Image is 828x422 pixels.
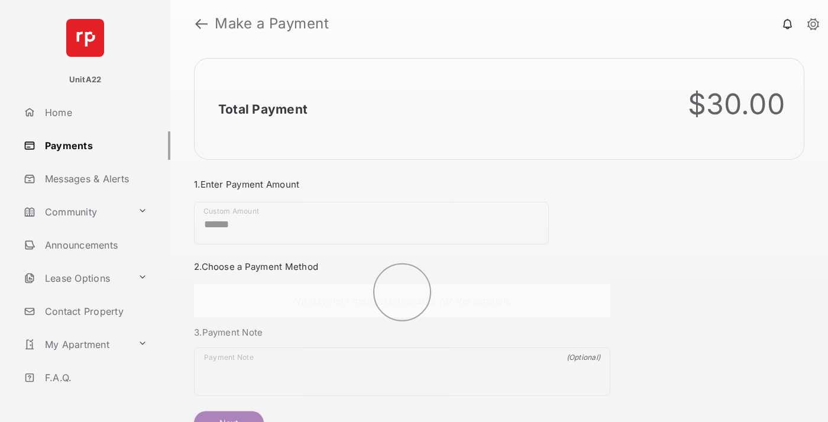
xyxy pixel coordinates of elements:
a: Lease Options [19,264,133,292]
a: Community [19,198,133,226]
a: Home [19,98,170,127]
h3: 2. Choose a Payment Method [194,261,610,272]
h3: 3. Payment Note [194,327,610,338]
h2: Total Payment [218,102,308,117]
p: UnitA22 [69,74,102,86]
a: Contact Property [19,297,170,326]
a: F.A.Q. [19,363,170,392]
a: Payments [19,131,170,160]
h3: 1. Enter Payment Amount [194,179,610,190]
a: Messages & Alerts [19,165,170,193]
div: $30.00 [688,87,785,121]
img: svg+xml;base64,PHN2ZyB4bWxucz0iaHR0cDovL3d3dy53My5vcmcvMjAwMC9zdmciIHdpZHRoPSI2NCIgaGVpZ2h0PSI2NC... [66,19,104,57]
strong: Make a Payment [215,17,329,31]
a: Announcements [19,231,170,259]
a: My Apartment [19,330,133,359]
